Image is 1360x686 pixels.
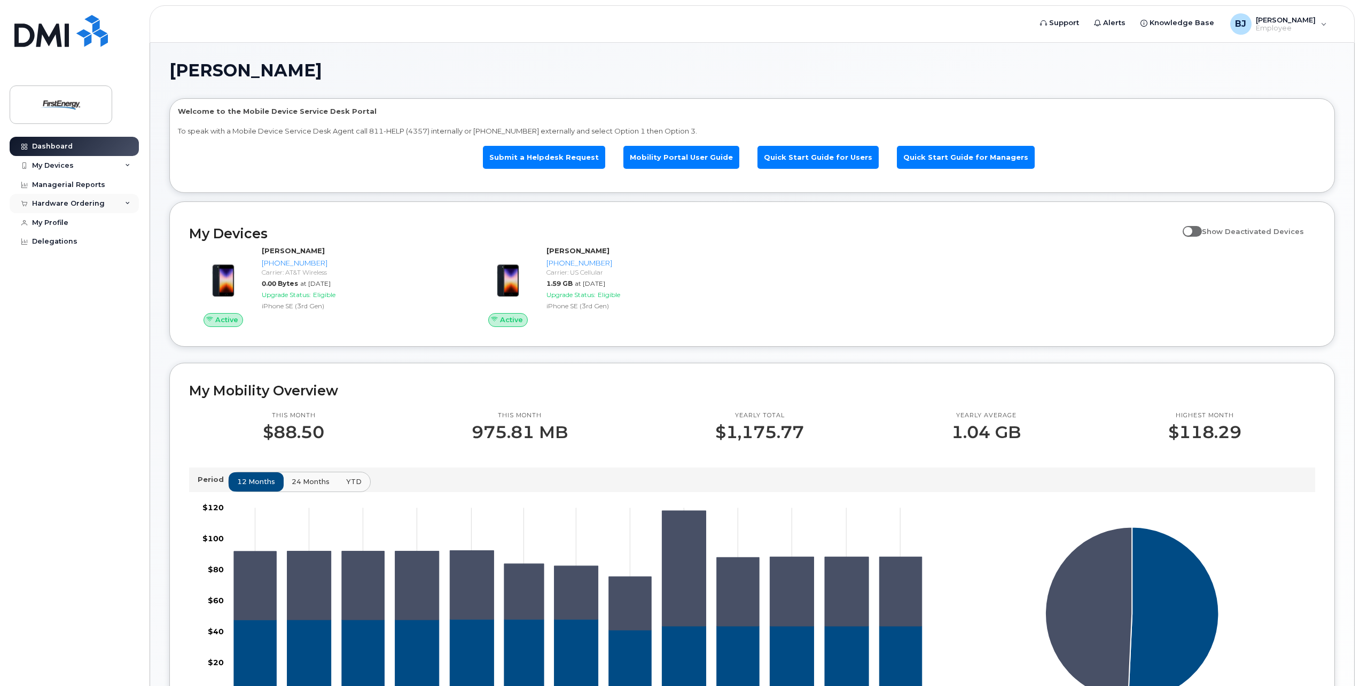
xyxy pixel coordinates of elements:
[178,126,1326,136] p: To speak with a Mobile Device Service Desk Agent call 811-HELP (4357) internally or [PHONE_NUMBER...
[715,411,804,420] p: Yearly total
[472,411,568,420] p: This month
[189,246,461,327] a: Active[PERSON_NAME][PHONE_NUMBER]Carrier: AT&T Wireless0.00 Bytesat [DATE]Upgrade Status:Eligible...
[483,146,605,169] a: Submit a Helpdesk Request
[169,63,322,79] span: [PERSON_NAME]
[1168,411,1241,420] p: Highest month
[1202,227,1304,236] span: Show Deactivated Devices
[178,106,1326,116] p: Welcome to the Mobile Device Service Desk Portal
[262,279,298,287] span: 0.00 Bytes
[472,423,568,442] p: 975.81 MB
[623,146,739,169] a: Mobility Portal User Guide
[757,146,879,169] a: Quick Start Guide for Users
[208,565,224,575] tspan: $80
[897,146,1035,169] a: Quick Start Guide for Managers
[262,301,457,310] div: iPhone SE (3rd Gen)
[346,477,362,487] span: YTD
[1314,640,1352,678] iframe: Messenger Launcher
[1168,423,1241,442] p: $118.29
[482,251,534,302] img: image20231002-3703462-1angbar.jpeg
[546,246,609,255] strong: [PERSON_NAME]
[598,291,620,299] span: Eligible
[951,423,1021,442] p: 1.04 GB
[575,279,605,287] span: at [DATE]
[262,291,311,299] span: Upgrade Status:
[215,315,238,325] span: Active
[546,301,741,310] div: iPhone SE (3rd Gen)
[208,596,224,606] tspan: $60
[202,534,224,544] tspan: $100
[262,246,325,255] strong: [PERSON_NAME]
[262,258,457,268] div: [PHONE_NUMBER]
[546,268,741,277] div: Carrier: US Cellular
[198,474,228,485] p: Period
[951,411,1021,420] p: Yearly average
[189,225,1177,241] h2: My Devices
[300,279,331,287] span: at [DATE]
[292,477,330,487] span: 24 months
[263,411,324,420] p: This month
[202,503,224,513] tspan: $120
[500,315,523,325] span: Active
[546,258,741,268] div: [PHONE_NUMBER]
[546,279,573,287] span: 1.59 GB
[208,658,224,668] tspan: $20
[546,291,596,299] span: Upgrade Status:
[715,423,804,442] p: $1,175.77
[263,423,324,442] p: $88.50
[1183,221,1191,230] input: Show Deactivated Devices
[198,251,249,302] img: image20231002-3703462-1angbar.jpeg
[262,268,457,277] div: Carrier: AT&T Wireless
[234,511,922,630] g: 304-627-7164
[189,383,1315,399] h2: My Mobility Overview
[313,291,335,299] span: Eligible
[208,627,224,637] tspan: $40
[474,246,746,327] a: Active[PERSON_NAME][PHONE_NUMBER]Carrier: US Cellular1.59 GBat [DATE]Upgrade Status:EligibleiPhon...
